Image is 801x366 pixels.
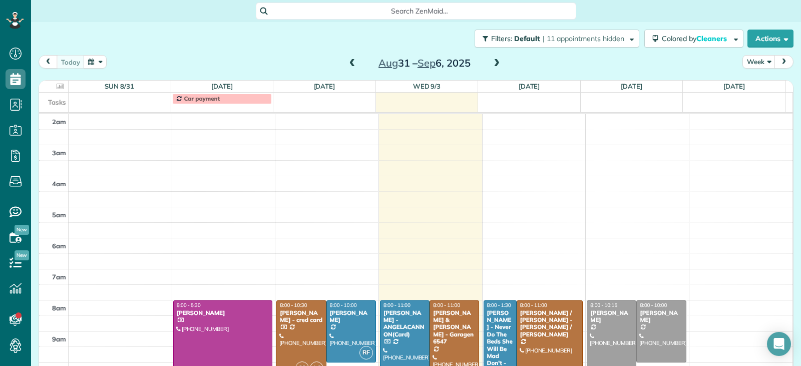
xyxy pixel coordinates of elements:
[52,149,66,157] span: 3am
[378,57,398,69] span: Aug
[359,346,373,359] span: RF
[15,250,29,260] span: New
[662,34,730,43] span: Colored by
[520,302,547,308] span: 8:00 - 11:00
[176,309,270,316] div: [PERSON_NAME]
[475,30,639,48] button: Filters: Default | 11 appointments hidden
[640,302,667,308] span: 8:00 - 10:00
[413,82,441,90] a: Wed 9/3
[747,30,793,48] button: Actions
[590,302,617,308] span: 8:00 - 10:15
[184,95,220,102] span: Car payment
[470,30,639,48] a: Filters: Default | 11 appointments hidden
[543,34,624,43] span: | 11 appointments hidden
[383,309,427,338] div: [PERSON_NAME] - ANGELACANNON(Card)
[52,180,66,188] span: 4am
[514,34,541,43] span: Default
[767,332,791,356] div: Open Intercom Messenger
[52,335,66,343] span: 9am
[52,304,66,312] span: 8am
[177,302,201,308] span: 8:00 - 5:30
[105,82,134,90] a: Sun 8/31
[519,82,540,90] a: [DATE]
[621,82,642,90] a: [DATE]
[279,309,323,324] div: [PERSON_NAME] - cred card
[418,57,436,69] span: Sep
[487,302,511,308] span: 8:00 - 1:30
[590,309,633,324] div: [PERSON_NAME]
[696,34,728,43] span: Cleaners
[639,309,683,324] div: [PERSON_NAME]
[330,302,357,308] span: 8:00 - 10:00
[52,242,66,250] span: 6am
[39,55,58,69] button: prev
[329,309,373,324] div: [PERSON_NAME]
[52,118,66,126] span: 2am
[52,211,66,219] span: 5am
[774,55,793,69] button: next
[723,82,745,90] a: [DATE]
[433,309,476,345] div: [PERSON_NAME] & [PERSON_NAME] - Garagen 6547
[520,309,580,338] div: [PERSON_NAME] / [PERSON_NAME] - [PERSON_NAME] / [PERSON_NAME]
[433,302,460,308] span: 8:00 - 11:00
[15,225,29,235] span: New
[211,82,233,90] a: [DATE]
[314,82,335,90] a: [DATE]
[491,34,512,43] span: Filters:
[52,273,66,281] span: 7am
[362,58,487,69] h2: 31 – 6, 2025
[383,302,411,308] span: 8:00 - 11:00
[742,55,775,69] button: Week
[280,302,307,308] span: 8:00 - 10:30
[644,30,743,48] button: Colored byCleaners
[57,55,85,69] button: today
